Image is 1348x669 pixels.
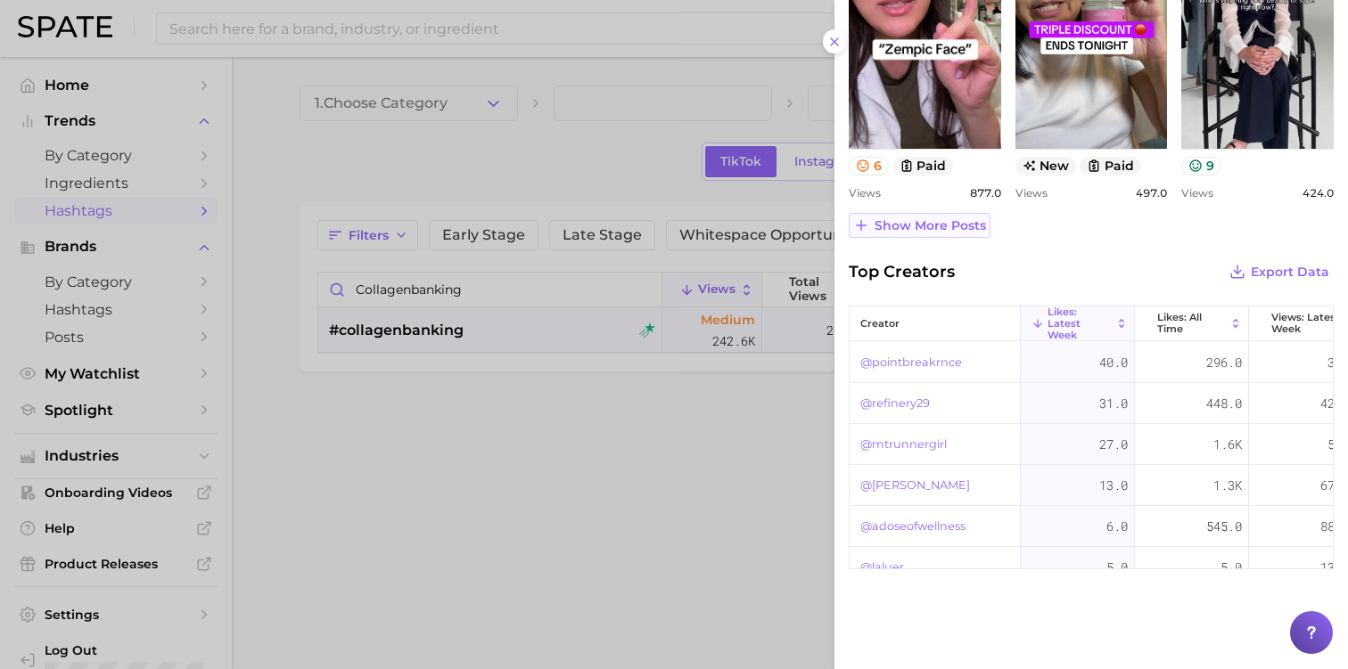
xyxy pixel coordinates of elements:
[1213,475,1242,496] span: 1.3k
[1106,557,1128,578] span: 5.0
[892,157,954,175] button: paid
[849,157,889,175] button: 6
[860,475,970,496] a: @[PERSON_NAME]
[860,557,904,578] a: @laluer
[860,318,900,330] span: creator
[1213,434,1242,455] span: 1.6k
[860,393,930,414] a: @refinery29
[860,434,947,455] a: @mtrunnergirl
[1136,186,1167,200] span: 497.0
[1015,157,1077,175] span: new
[849,186,881,200] span: Views
[1021,306,1135,341] button: Likes: Latest Week
[1206,393,1242,414] span: 448.0
[1271,312,1340,335] span: Views: Latest Week
[1106,516,1128,537] span: 6.0
[849,213,990,238] button: Show more posts
[1099,352,1128,373] span: 40.0
[970,186,1001,200] span: 877.0
[1015,186,1048,200] span: Views
[860,352,962,373] a: @pointbreakrnce
[1225,259,1334,284] button: Export Data
[875,218,986,233] span: Show more posts
[1099,475,1128,496] span: 13.0
[1099,393,1128,414] span: 31.0
[1135,306,1249,341] button: Likes: All Time
[1048,306,1112,341] span: Likes: Latest Week
[1206,352,1242,373] span: 296.0
[860,516,966,537] a: @adoseofwellness
[1181,186,1213,200] span: Views
[1251,265,1329,280] span: Export Data
[1181,157,1221,175] button: 9
[1080,157,1141,175] button: paid
[1157,312,1226,335] span: Likes: All Time
[1303,186,1334,200] span: 424.0
[849,259,955,284] span: Top Creators
[1221,557,1242,578] span: 5.0
[1099,434,1128,455] span: 27.0
[1206,516,1242,537] span: 545.0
